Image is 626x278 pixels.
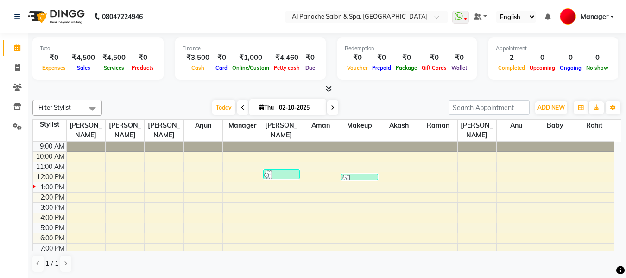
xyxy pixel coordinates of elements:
span: Card [213,65,230,71]
span: Anu [497,120,535,131]
div: 5:00 PM [38,223,66,233]
span: [PERSON_NAME] [67,120,105,141]
span: Filter Stylist [38,103,71,111]
span: [PERSON_NAME] [145,120,183,141]
span: Aman [301,120,340,131]
input: Search Appointment [449,100,530,115]
div: ₹0 [40,52,68,63]
span: Services [101,65,126,71]
span: Wallet [449,65,469,71]
div: Appointment [496,45,611,52]
span: Baby [536,120,575,131]
div: 2:00 PM [38,193,66,202]
span: ADD NEW [537,104,565,111]
div: ₹4,500 [68,52,99,63]
span: Voucher [345,65,370,71]
span: 1 / 1 [45,259,58,269]
span: Completed [496,65,527,71]
img: Manager [560,8,576,25]
input: 2025-10-02 [276,101,322,115]
div: 3:00 PM [38,203,66,213]
span: Upcoming [527,65,557,71]
div: ₹4,460 [272,52,302,63]
span: Manager [223,120,261,131]
span: Akash [379,120,418,131]
div: Redemption [345,45,469,52]
span: Rohit [575,120,614,131]
span: Due [303,65,317,71]
button: ADD NEW [535,101,567,114]
div: ₹0 [449,52,469,63]
div: Rashmi mam, TK02, 11:45 AM-12:45 PM, O3 FACIAL [264,170,299,179]
span: [PERSON_NAME] [262,120,301,141]
div: 11:00 AM [34,162,66,172]
span: Online/Custom [230,65,272,71]
div: 2 [496,52,527,63]
span: Prepaid [370,65,393,71]
span: Today [212,100,235,115]
div: ₹0 [393,52,419,63]
div: Stylist [33,120,66,129]
span: Ongoing [557,65,584,71]
b: 08047224946 [102,4,143,30]
div: 10:00 AM [34,152,66,162]
div: ₹3,500 [183,52,213,63]
span: Products [129,65,156,71]
span: Manager [581,12,608,22]
span: [PERSON_NAME] [458,120,496,141]
span: No show [584,65,611,71]
span: Makeup [340,120,379,131]
div: Finance [183,45,318,52]
div: 0 [584,52,611,63]
div: ₹0 [345,52,370,63]
div: ₹4,500 [99,52,129,63]
span: Package [393,65,419,71]
div: Total [40,45,156,52]
span: Thu [257,104,276,111]
div: ₹0 [370,52,393,63]
div: 12:00 PM [35,172,66,182]
span: Expenses [40,65,68,71]
div: 7:00 PM [38,244,66,253]
div: ₹1,000 [230,52,272,63]
div: ₹0 [213,52,230,63]
div: ₹0 [419,52,449,63]
div: 1:00 PM [38,182,66,192]
div: ₹0 [129,52,156,63]
span: Arjun [184,120,222,131]
span: Sales [75,65,93,71]
span: Petty cash [272,65,302,71]
span: Gift Cards [419,65,449,71]
div: [MEDICAL_DATA][PERSON_NAME], TK01, 12:10 PM-12:40 PM, Makeup - Advance Booking [341,174,377,180]
div: ₹0 [302,52,318,63]
div: 6:00 PM [38,233,66,243]
div: 0 [527,52,557,63]
div: 4:00 PM [38,213,66,223]
span: [PERSON_NAME] [106,120,144,141]
div: 0 [557,52,584,63]
span: Raman [418,120,457,131]
div: 9:00 AM [38,142,66,151]
span: Cash [189,65,207,71]
img: logo [24,4,87,30]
